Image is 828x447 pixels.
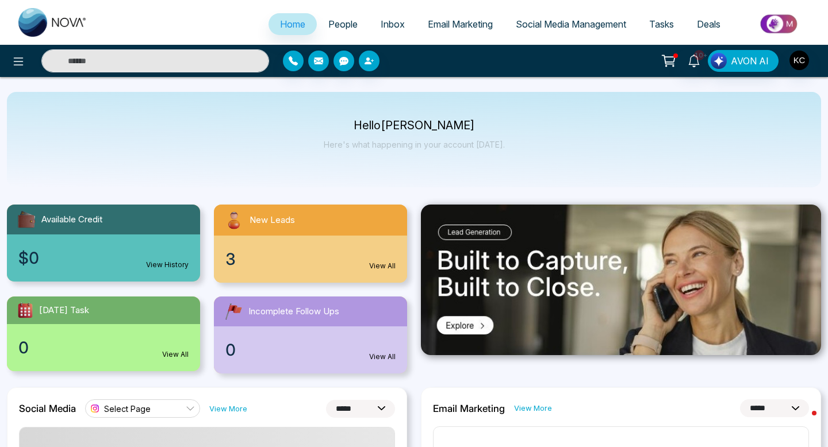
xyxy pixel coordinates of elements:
[207,205,414,283] a: New Leads3View All
[41,213,102,226] span: Available Credit
[104,403,151,414] span: Select Page
[324,140,505,149] p: Here's what happening in your account [DATE].
[207,296,414,373] a: Incomplete Follow Ups0View All
[516,18,626,30] span: Social Media Management
[711,53,727,69] img: Lead Flow
[209,403,247,414] a: View More
[514,403,552,414] a: View More
[317,13,369,35] a: People
[223,209,245,231] img: newLeads.svg
[433,403,505,414] h2: Email Marketing
[694,50,704,60] span: 10+
[428,18,493,30] span: Email Marketing
[369,13,416,35] a: Inbox
[162,349,189,360] a: View All
[223,301,244,322] img: followUps.svg
[18,336,29,360] span: 0
[280,18,305,30] span: Home
[18,246,39,270] span: $0
[328,18,358,30] span: People
[504,13,638,35] a: Social Media Management
[269,13,317,35] a: Home
[248,305,339,318] span: Incomplete Follow Ups
[421,205,821,355] img: .
[649,18,674,30] span: Tasks
[369,352,396,362] a: View All
[369,261,396,271] a: View All
[708,50,779,72] button: AVON AI
[18,8,87,37] img: Nova CRM Logo
[39,304,89,317] span: [DATE] Task
[16,301,34,319] img: todayTask.svg
[250,214,295,227] span: New Leads
[638,13,685,35] a: Tasks
[697,18,720,30] span: Deals
[416,13,504,35] a: Email Marketing
[789,51,809,70] img: User Avatar
[680,50,708,70] a: 10+
[89,403,101,414] img: instagram
[789,408,816,436] iframe: Intercom live chat
[324,121,505,130] p: Hello [PERSON_NAME]
[225,247,236,271] span: 3
[225,338,236,362] span: 0
[738,11,821,37] img: Market-place.gif
[146,260,189,270] a: View History
[731,54,769,68] span: AVON AI
[19,403,76,414] h2: Social Media
[685,13,732,35] a: Deals
[381,18,405,30] span: Inbox
[16,209,37,230] img: availableCredit.svg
